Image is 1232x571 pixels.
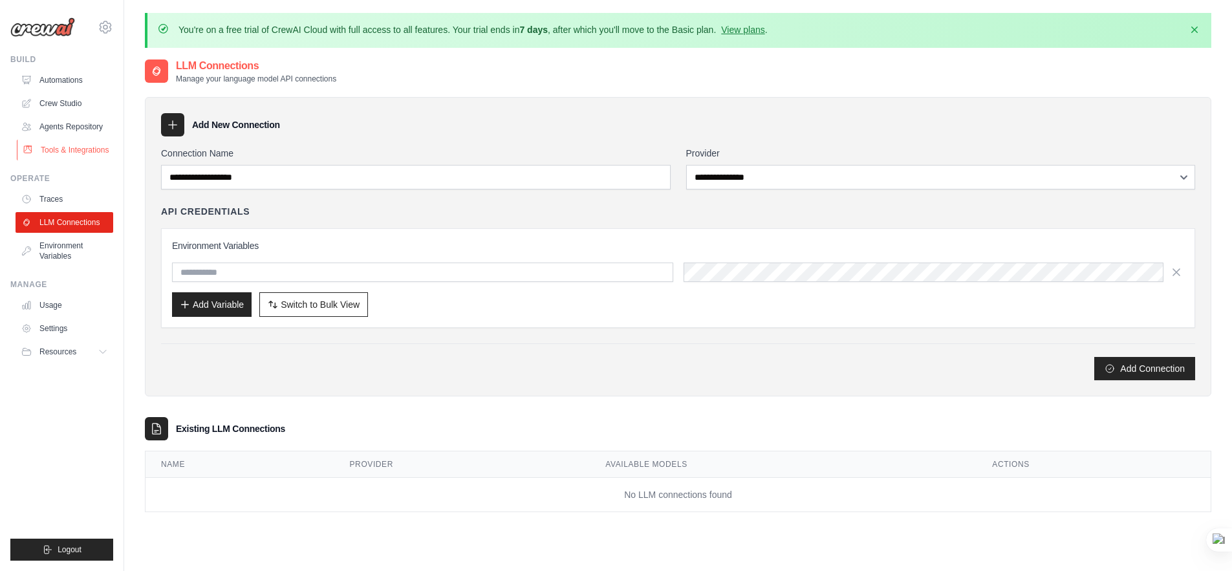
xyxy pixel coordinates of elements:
td: No LLM connections found [146,478,1211,512]
span: Resources [39,347,76,357]
p: You're on a free trial of CrewAI Cloud with full access to all features. Your trial ends in , aft... [178,23,768,36]
button: Resources [16,341,113,362]
button: Add Connection [1094,357,1195,380]
label: Provider [686,147,1196,160]
h2: LLM Connections [176,58,336,74]
h3: Existing LLM Connections [176,422,285,435]
p: Manage your language model API connections [176,74,336,84]
div: Operate [10,173,113,184]
a: Agents Repository [16,116,113,137]
a: Traces [16,189,113,210]
h4: API Credentials [161,205,250,218]
a: Tools & Integrations [17,140,114,160]
a: View plans [721,25,764,35]
div: Manage [10,279,113,290]
a: Crew Studio [16,93,113,114]
a: Usage [16,295,113,316]
h3: Add New Connection [192,118,280,131]
div: Build [10,54,113,65]
a: Settings [16,318,113,339]
h3: Environment Variables [172,239,1184,252]
img: Logo [10,17,75,37]
th: Provider [334,451,590,478]
th: Available Models [590,451,977,478]
button: Logout [10,539,113,561]
th: Name [146,451,334,478]
button: Switch to Bulk View [259,292,368,317]
span: Switch to Bulk View [281,298,360,311]
a: Environment Variables [16,235,113,266]
a: LLM Connections [16,212,113,233]
label: Connection Name [161,147,671,160]
button: Add Variable [172,292,252,317]
span: Logout [58,544,81,555]
strong: 7 days [519,25,548,35]
a: Automations [16,70,113,91]
th: Actions [977,451,1211,478]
